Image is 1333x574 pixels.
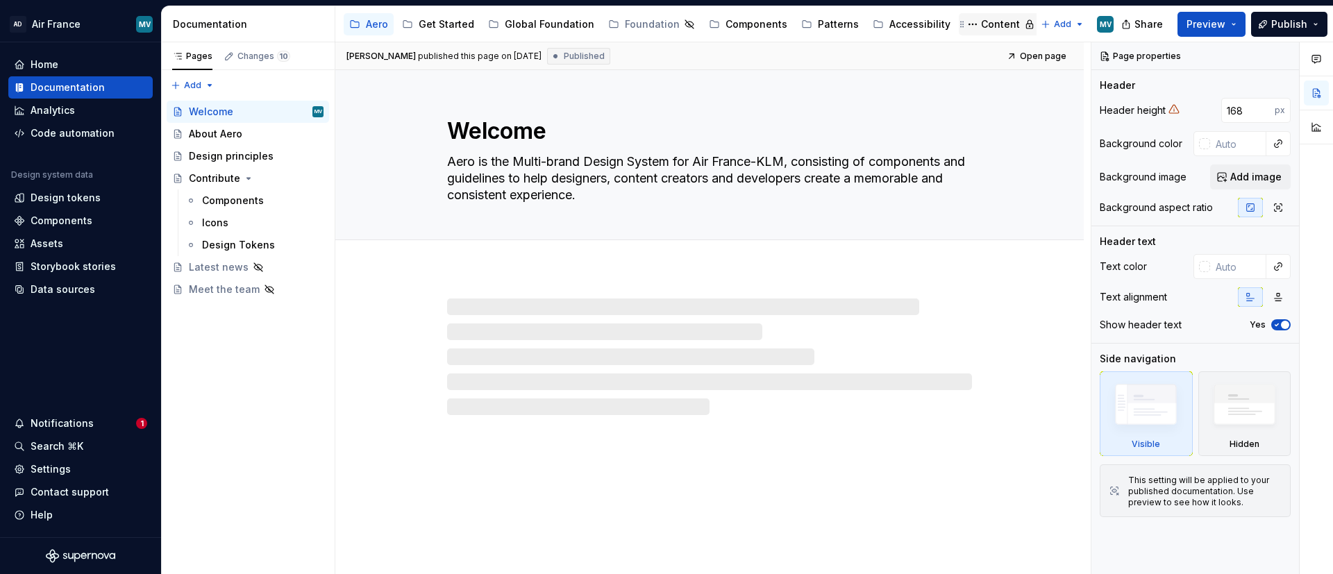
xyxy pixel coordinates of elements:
[1100,137,1182,151] div: Background color
[1250,319,1266,330] label: Yes
[167,101,329,123] a: WelcomeMV
[726,17,787,31] div: Components
[1275,105,1285,116] p: px
[8,76,153,99] a: Documentation
[1128,475,1282,508] div: This setting will be applied to your published documentation. Use preview to see how it looks.
[1210,164,1291,189] button: Add image
[189,171,240,185] div: Contribute
[31,237,63,251] div: Assets
[1100,371,1193,456] div: Visible
[1177,12,1246,37] button: Preview
[444,151,969,206] textarea: Aero is the Multi-brand Design System for Air France-KLM, consisting of components and guidelines...
[136,418,147,429] span: 1
[315,105,322,119] div: MV
[3,9,158,39] button: ADAir FranceMV
[1100,318,1182,332] div: Show header text
[31,191,101,205] div: Design tokens
[31,282,95,296] div: Data sources
[8,99,153,121] a: Analytics
[1230,170,1282,184] span: Add image
[959,13,1041,35] a: Content
[1134,17,1163,31] span: Share
[1054,19,1071,30] span: Add
[8,412,153,434] button: Notifications1
[180,189,329,212] a: Components
[11,169,93,180] div: Design system data
[189,127,242,141] div: About Aero
[202,238,275,252] div: Design Tokens
[167,167,329,189] a: Contribute
[505,17,594,31] div: Global Foundation
[889,17,950,31] div: Accessibility
[8,122,153,144] a: Code automation
[564,51,605,62] span: Published
[981,17,1020,31] div: Content
[346,51,416,62] span: [PERSON_NAME]
[625,17,680,31] div: Foundation
[167,123,329,145] a: About Aero
[167,76,219,95] button: Add
[31,508,53,522] div: Help
[31,485,109,499] div: Contact support
[31,260,116,273] div: Storybook stories
[1251,12,1327,37] button: Publish
[1210,254,1266,279] input: Auto
[1114,12,1172,37] button: Share
[172,51,212,62] div: Pages
[703,13,793,35] a: Components
[1100,78,1135,92] div: Header
[8,504,153,526] button: Help
[180,212,329,234] a: Icons
[1187,17,1225,31] span: Preview
[8,53,153,76] a: Home
[31,103,75,117] div: Analytics
[8,210,153,232] a: Components
[8,233,153,255] a: Assets
[10,16,26,33] div: AD
[1221,98,1275,123] input: Auto
[189,105,233,119] div: Welcome
[1132,439,1160,450] div: Visible
[31,214,92,228] div: Components
[1003,47,1073,66] a: Open page
[867,13,956,35] a: Accessibility
[31,462,71,476] div: Settings
[444,115,969,148] textarea: Welcome
[1198,371,1291,456] div: Hidden
[483,13,600,35] a: Global Foundation
[237,51,290,62] div: Changes
[1020,51,1066,62] span: Open page
[1100,290,1167,304] div: Text alignment
[139,19,151,30] div: MV
[31,416,94,430] div: Notifications
[419,17,474,31] div: Get Started
[167,145,329,167] a: Design principles
[1100,235,1156,248] div: Header text
[202,194,264,208] div: Components
[1100,260,1147,273] div: Text color
[8,458,153,480] a: Settings
[189,260,249,274] div: Latest news
[818,17,859,31] div: Patterns
[180,234,329,256] a: Design Tokens
[1100,352,1176,366] div: Side navigation
[167,256,329,278] a: Latest news
[396,13,480,35] a: Get Started
[1210,131,1266,156] input: Auto
[189,282,260,296] div: Meet the team
[8,187,153,209] a: Design tokens
[1100,19,1112,30] div: MV
[202,216,228,230] div: Icons
[1100,103,1166,117] div: Header height
[344,13,394,35] a: Aero
[31,126,115,140] div: Code automation
[184,80,201,91] span: Add
[189,149,274,163] div: Design principles
[31,81,105,94] div: Documentation
[167,101,329,301] div: Page tree
[1100,201,1213,214] div: Background aspect ratio
[1271,17,1307,31] span: Publish
[46,549,115,563] svg: Supernova Logo
[1037,15,1089,34] button: Add
[8,435,153,457] button: Search ⌘K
